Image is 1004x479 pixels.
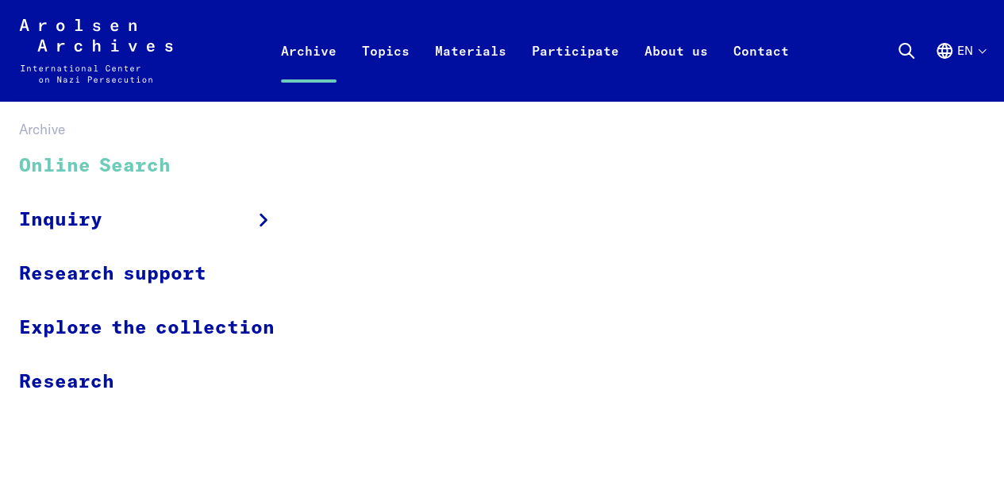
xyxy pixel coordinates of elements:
button: English, language selection [935,41,985,99]
a: Topics [349,38,422,102]
a: Research [19,355,295,408]
a: Materials [422,38,519,102]
span: Inquiry [19,206,102,234]
a: Research support [19,247,295,301]
a: About us [632,38,721,102]
a: Contact [721,38,802,102]
a: Online Search [19,140,295,193]
nav: Primary [268,19,802,83]
a: Participate [519,38,632,102]
a: Inquiry [19,193,295,247]
a: Archive [268,38,349,102]
a: Explore the collection [19,301,295,355]
ul: Archive [19,140,295,408]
